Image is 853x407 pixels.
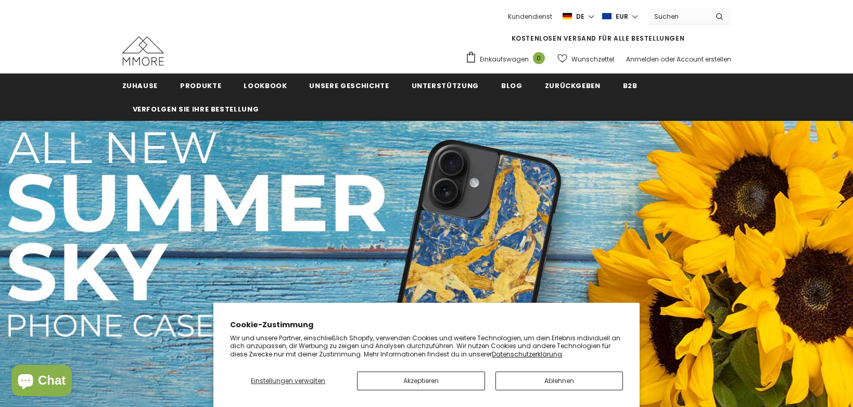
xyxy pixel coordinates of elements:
[623,73,638,97] a: B2B
[412,81,479,91] span: Unterstützung
[357,372,485,390] button: Akzeptieren
[133,97,259,120] a: Verfolgen Sie Ihre Bestellung
[571,54,614,65] span: Wunschzettel
[122,81,158,91] span: Zuhause
[501,73,523,97] a: Blog
[660,55,675,64] span: oder
[495,372,623,390] button: Ablehnen
[133,104,259,114] span: Verfolgen Sie Ihre Bestellung
[412,73,479,97] a: Unterstützung
[576,11,584,22] span: de
[309,81,389,91] span: Unsere Geschichte
[251,376,325,385] span: Einstellungen verwalten
[623,81,638,91] span: B2B
[180,73,221,97] a: Produkte
[648,9,708,24] input: Search Site
[545,73,601,97] a: Zurückgeben
[545,81,601,91] span: Zurückgeben
[122,73,158,97] a: Zuhause
[492,350,562,359] a: Datenschutzerklärung
[230,372,347,390] button: Einstellungen verwalten
[244,73,287,97] a: Lookbook
[563,12,572,21] img: i-lang-2.png
[244,81,287,91] span: Lookbook
[8,365,75,399] inbox-online-store-chat: Onlineshop-Chat von Shopify
[512,34,685,43] span: KOSTENLOSEN VERSAND FÜR ALLE BESTELLUNGEN
[533,52,545,64] span: 0
[626,55,659,64] a: Anmelden
[180,81,221,91] span: Produkte
[230,319,623,330] h2: Cookie-Zustimmung
[465,51,550,67] a: Einkaufswagen 0
[480,54,529,65] span: Einkaufswagen
[309,73,389,97] a: Unsere Geschichte
[508,12,552,21] span: Kundendienst
[616,11,628,22] span: EUR
[122,36,164,66] img: MMORE Cases
[677,55,731,64] a: Account erstellen
[557,50,614,68] a: Wunschzettel
[230,334,623,359] p: Wir und unsere Partner, einschließlich Shopify, verwenden Cookies und weitere Technologien, um de...
[501,81,523,91] span: Blog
